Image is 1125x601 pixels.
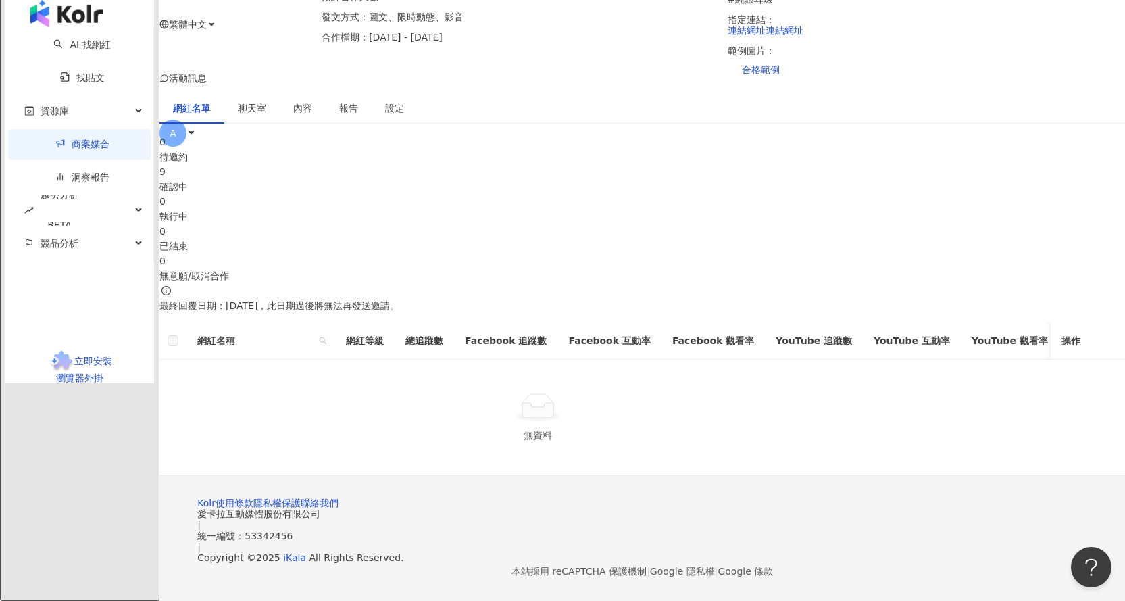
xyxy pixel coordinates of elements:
a: chrome extension立即安裝 瀏覽器外掛 [5,351,154,383]
a: 隱私權保護 [253,498,301,508]
span: | [715,566,718,577]
p: 合作檔期：[DATE] - [DATE] [322,32,719,43]
p: 指定連結： [728,14,1125,36]
span: | [197,519,201,530]
a: searchAI 找網紅 [53,39,110,50]
div: 0 [159,194,1125,209]
span: info-circle [159,284,173,297]
span: 活動訊息 [169,73,207,84]
th: Facebook 觀看率 [661,322,765,360]
th: 總追蹤數 [395,322,454,360]
div: 確認中 [159,179,1125,194]
th: Facebook 追蹤數 [454,322,557,360]
div: 無意願/取消合作 [159,268,1125,283]
div: 9 [159,164,1125,179]
a: Kolr [197,498,216,508]
a: 連結網址 [728,25,766,36]
a: 聯絡我們 [301,498,339,508]
div: BETA [41,210,78,241]
a: 連結網址 [766,25,803,36]
span: 立即安裝 瀏覽器外掛 [56,356,112,383]
th: YouTube 追蹤數 [765,322,863,360]
div: 無資料 [176,428,900,443]
span: A [170,126,176,141]
div: 0 [159,135,1125,149]
div: 執行中 [159,209,1125,224]
span: rise [24,206,34,215]
a: 洞察報告 [55,172,109,183]
div: 已結束 [159,239,1125,254]
a: 找貼文 [60,72,105,83]
div: Copyright © 2025 All Rights Reserved. [197,552,1087,563]
div: 統一編號：53342456 [197,531,1087,542]
div: 網紅名單 [173,101,211,116]
span: 競品分析 [41,229,78,259]
div: 待邀約 [159,149,1125,164]
span: search [316,331,330,351]
th: YouTube 觀看率 [961,322,1059,360]
div: 愛卡拉互動媒體股份有限公司 [197,508,1087,519]
span: | [647,566,650,577]
div: 設定 [385,101,404,116]
span: 合格範例 [742,64,780,75]
button: 合格範例 [728,56,794,83]
div: 0 [159,254,1125,268]
a: 商案媒合 [55,139,109,149]
span: 聊天室 [238,103,266,113]
th: 操作 [1051,322,1125,360]
span: | [197,542,201,552]
p: 範例圖片： [728,45,1125,83]
th: YouTube 互動率 [863,322,961,360]
span: 趨勢分析 [41,180,78,241]
span: 本站採用 reCAPTCHA 保護機制 [511,563,773,579]
a: 使用條款 [216,498,253,508]
iframe: Help Scout Beacon - Open [1071,547,1111,587]
div: 內容 [293,101,312,116]
div: 0 [159,224,1125,239]
span: search [319,337,327,345]
img: chrome extension [48,351,74,372]
a: Google 隱私權 [650,566,715,577]
th: Facebook 互動率 [557,322,661,360]
span: 資源庫 [41,96,69,126]
a: Google 條款 [718,566,773,577]
div: 報告 [339,101,358,116]
th: 網紅等級 [335,322,395,360]
p: 最終回覆日期：[DATE]，此日期過後將無法再發送邀請。 [159,298,1125,313]
span: 網紅名稱 [197,333,314,348]
p: 發文方式：圖文、限時動態、影音 [322,11,719,22]
a: iKala [283,552,306,563]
